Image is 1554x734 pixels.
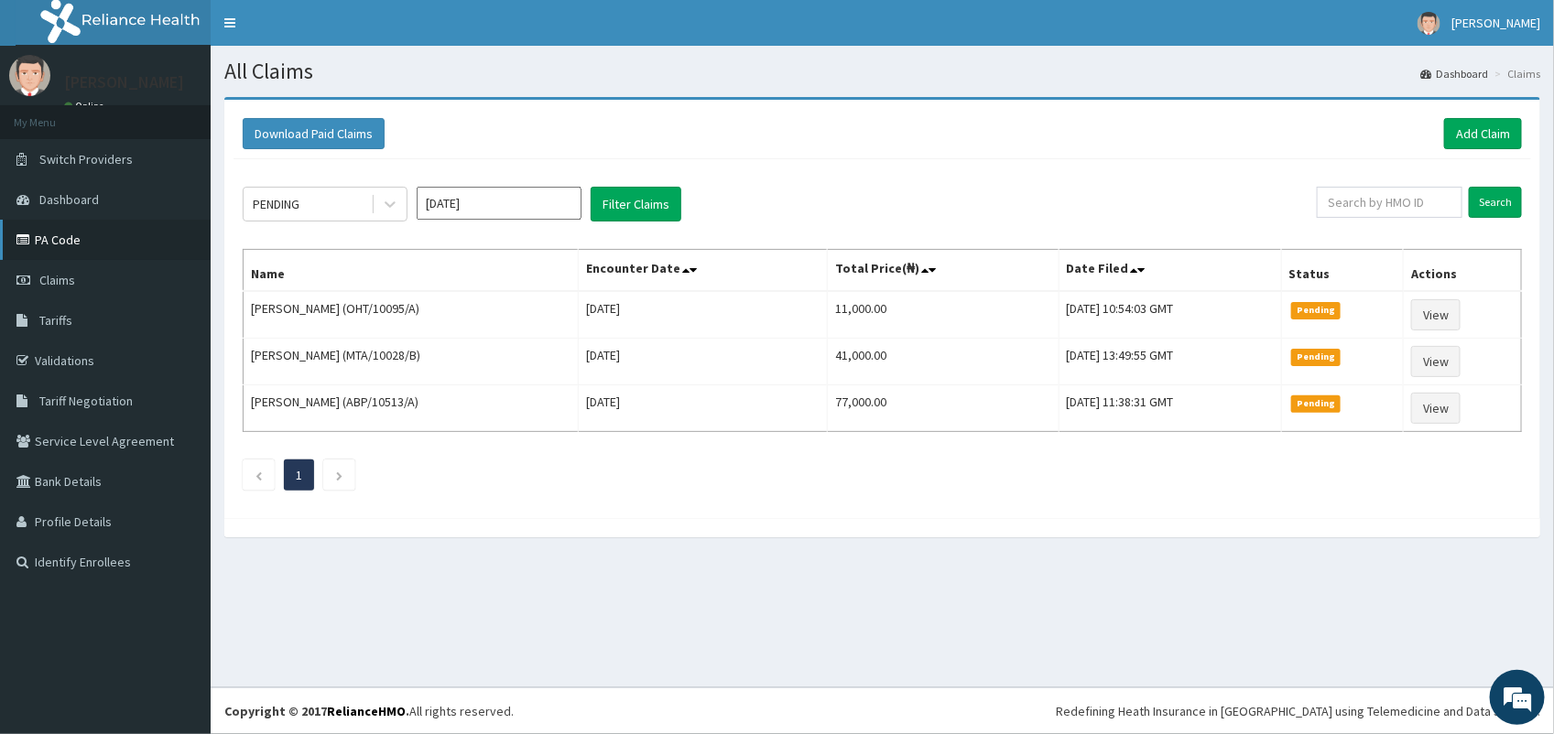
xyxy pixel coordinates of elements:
[244,339,579,385] td: [PERSON_NAME] (MTA/10028/B)
[64,74,184,91] p: [PERSON_NAME]
[39,191,99,208] span: Dashboard
[1420,66,1488,81] a: Dashboard
[828,291,1059,339] td: 11,000.00
[64,100,108,113] a: Online
[1418,12,1440,35] img: User Image
[1059,291,1281,339] td: [DATE] 10:54:03 GMT
[327,703,406,719] a: RelianceHMO
[224,59,1540,83] h1: All Claims
[579,339,828,385] td: [DATE]
[9,55,50,96] img: User Image
[253,195,299,213] div: PENDING
[39,312,72,329] span: Tariffs
[224,703,409,719] strong: Copyright © 2017 .
[1059,385,1281,432] td: [DATE] 11:38:31 GMT
[591,187,681,221] button: Filter Claims
[244,291,579,339] td: [PERSON_NAME] (OHT/10095/A)
[579,250,828,292] th: Encounter Date
[243,118,385,149] button: Download Paid Claims
[1317,187,1462,218] input: Search by HMO ID
[34,92,74,137] img: d_794563401_company_1708531726252_794563401
[1059,250,1281,292] th: Date Filed
[106,231,253,416] span: We're online!
[828,339,1059,385] td: 41,000.00
[211,687,1554,734] footer: All rights reserved.
[9,500,349,564] textarea: Type your message and hit 'Enter'
[244,385,579,432] td: [PERSON_NAME] (ABP/10513/A)
[1404,250,1522,292] th: Actions
[1411,393,1461,424] a: View
[579,385,828,432] td: [DATE]
[300,9,344,53] div: Minimize live chat window
[1469,187,1522,218] input: Search
[1411,299,1461,330] a: View
[1291,302,1342,318] span: Pending
[39,151,133,167] span: Switch Providers
[95,103,308,126] div: Chat with us now
[335,467,343,483] a: Next page
[1059,339,1281,385] td: [DATE] 13:49:55 GMT
[417,187,581,220] input: Select Month and Year
[828,250,1059,292] th: Total Price(₦)
[39,393,133,409] span: Tariff Negotiation
[1490,66,1540,81] li: Claims
[828,385,1059,432] td: 77,000.00
[1444,118,1522,149] a: Add Claim
[1411,346,1461,377] a: View
[39,272,75,288] span: Claims
[1291,349,1342,365] span: Pending
[255,467,263,483] a: Previous page
[1056,702,1540,720] div: Redefining Heath Insurance in [GEOGRAPHIC_DATA] using Telemedicine and Data Science!
[1451,15,1540,31] span: [PERSON_NAME]
[1291,395,1342,412] span: Pending
[244,250,579,292] th: Name
[1281,250,1403,292] th: Status
[296,467,302,483] a: Page 1 is your current page
[579,291,828,339] td: [DATE]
